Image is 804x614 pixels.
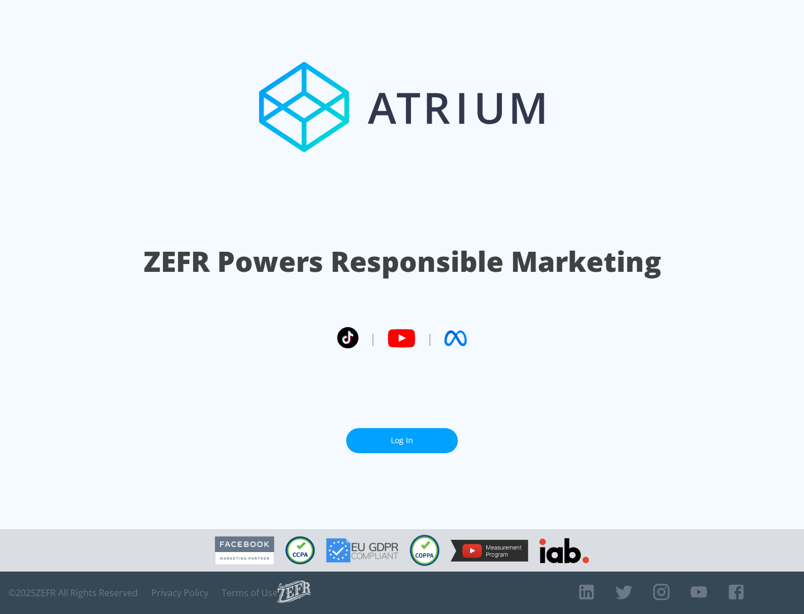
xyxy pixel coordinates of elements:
span: © 2025 ZEFR All Rights Reserved [8,587,138,598]
img: GDPR Compliant [326,538,399,563]
span: | [370,330,376,347]
a: Terms of Use [222,587,277,598]
img: Facebook Marketing Partner [215,536,274,565]
a: Log In [346,428,458,453]
h1: ZEFR Powers Responsible Marketing [143,242,661,281]
img: COPPA Compliant [410,535,439,566]
span: | [427,330,433,347]
a: Privacy Policy [151,587,208,598]
img: YouTube Measurement Program [451,540,528,562]
img: IAB [539,538,589,563]
img: CCPA Compliant [285,536,315,564]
